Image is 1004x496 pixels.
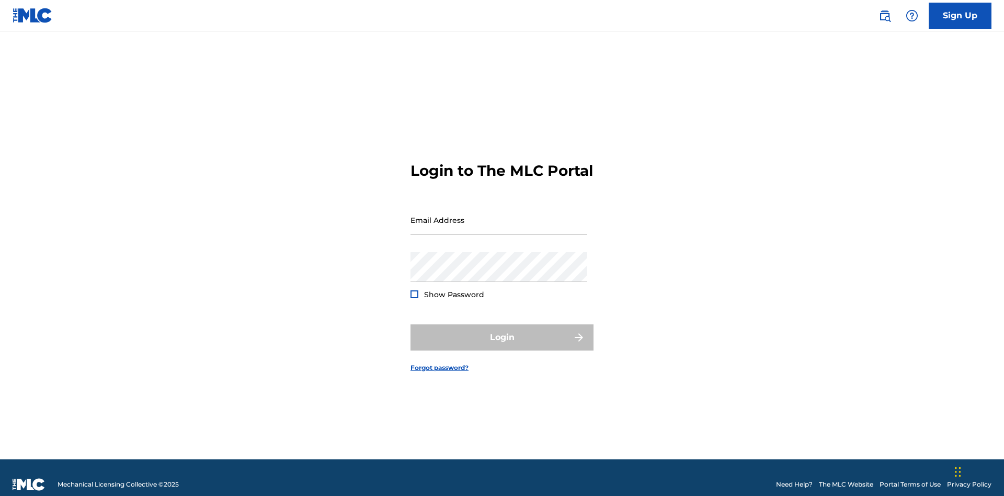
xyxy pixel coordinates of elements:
[880,480,941,489] a: Portal Terms of Use
[819,480,873,489] a: The MLC Website
[952,446,1004,496] iframe: Chat Widget
[929,3,991,29] a: Sign Up
[410,162,593,180] h3: Login to The MLC Portal
[902,5,922,26] div: Help
[13,478,45,491] img: logo
[878,9,891,22] img: search
[424,290,484,299] span: Show Password
[13,8,53,23] img: MLC Logo
[58,480,179,489] span: Mechanical Licensing Collective © 2025
[906,9,918,22] img: help
[955,456,961,488] div: Drag
[874,5,895,26] a: Public Search
[947,480,991,489] a: Privacy Policy
[410,363,469,373] a: Forgot password?
[776,480,813,489] a: Need Help?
